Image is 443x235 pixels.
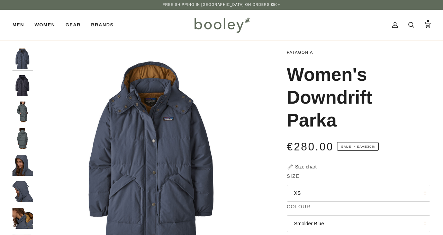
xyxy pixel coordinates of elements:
em: • [353,145,357,148]
span: Size [287,173,300,180]
button: Smolder Blue [287,215,430,232]
h1: Women's Downdrift Parka [287,63,425,132]
span: Sale [341,145,351,148]
a: Patagonia [287,50,313,54]
span: Save [337,142,379,151]
button: XS [287,185,430,202]
img: Patagonia Women's Downdrift Parka Sunken Blue - Booley Galway [12,75,33,96]
span: Colour [287,203,311,210]
div: Size chart [295,163,317,171]
img: Patagonia Women's Downdrift Parka Nouveau Green - Booley Galway [12,102,33,122]
a: Men [12,10,29,40]
img: Patagonia Women's Downdrift Parka - Booley Galway [12,208,33,229]
span: Gear [65,21,81,28]
img: Patagonia Women's Downdrift Parka - Booley Galway [12,155,33,176]
span: Brands [91,21,114,28]
span: Women [35,21,55,28]
a: Brands [86,10,119,40]
a: Gear [60,10,86,40]
img: Patagonia Women's Downdrift Parka Smolder Blue - Booley Galway [12,49,33,69]
a: Women [29,10,60,40]
img: Booley [191,15,252,35]
span: €280.00 [287,141,334,153]
span: 30% [367,145,375,148]
p: Free Shipping in [GEOGRAPHIC_DATA] on Orders €50+ [163,2,280,8]
img: Patagonia Women's Downdrift Parka Nouveau Green - Booley Galway [12,128,33,149]
span: Men [12,21,24,28]
img: Patagonia Women's Downdrift Parka - Booley Galway [12,181,33,202]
